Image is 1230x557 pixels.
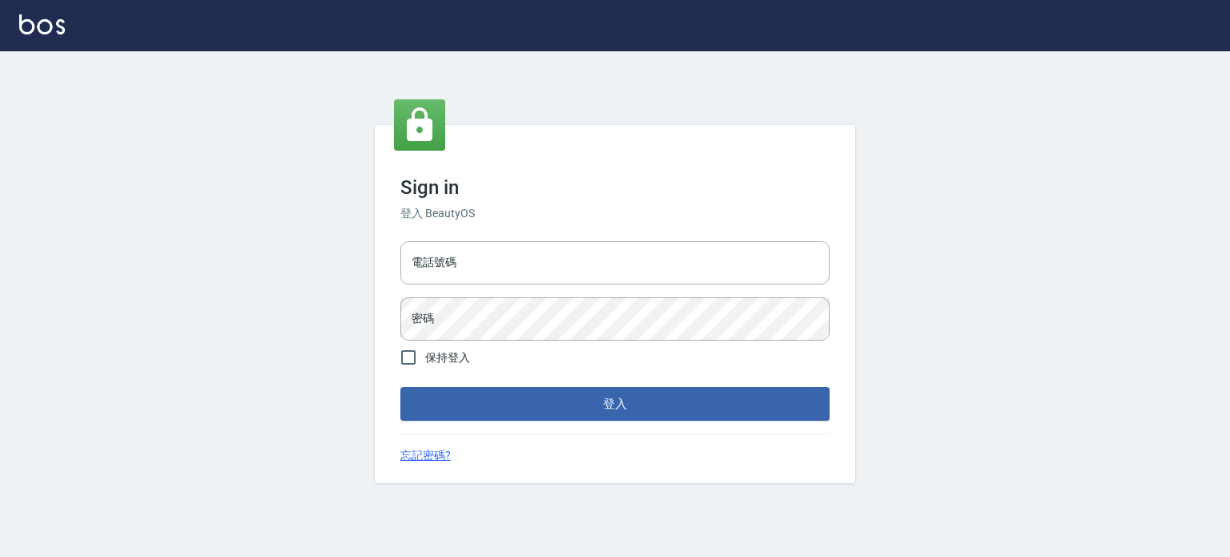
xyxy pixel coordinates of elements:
[425,349,470,366] span: 保持登入
[400,205,830,222] h6: 登入 BeautyOS
[19,14,65,34] img: Logo
[400,176,830,199] h3: Sign in
[400,447,451,464] a: 忘記密碼?
[400,387,830,421] button: 登入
